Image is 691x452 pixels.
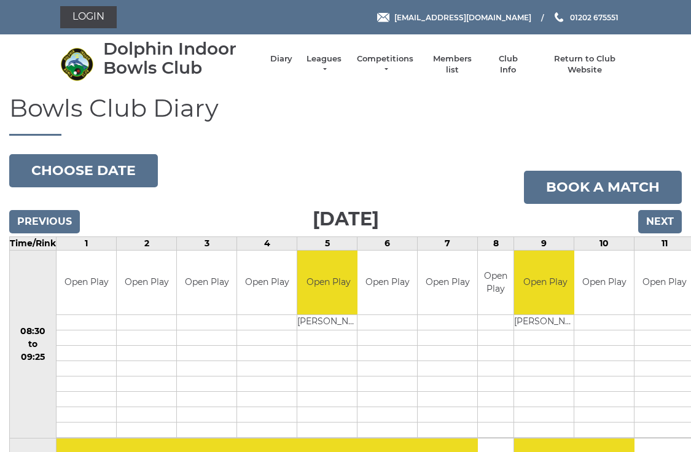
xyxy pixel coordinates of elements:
[356,53,415,76] a: Competitions
[418,236,478,250] td: 7
[305,53,343,76] a: Leagues
[538,53,631,76] a: Return to Club Website
[103,39,258,77] div: Dolphin Indoor Bowls Club
[377,12,531,23] a: Email [EMAIL_ADDRESS][DOMAIN_NAME]
[478,251,513,315] td: Open Play
[555,12,563,22] img: Phone us
[117,236,177,250] td: 2
[394,12,531,21] span: [EMAIL_ADDRESS][DOMAIN_NAME]
[177,251,236,315] td: Open Play
[514,251,576,315] td: Open Play
[237,236,297,250] td: 4
[9,210,80,233] input: Previous
[9,154,158,187] button: Choose date
[57,236,117,250] td: 1
[574,236,634,250] td: 10
[117,251,176,315] td: Open Play
[297,251,359,315] td: Open Play
[524,171,682,204] a: Book a match
[9,95,682,136] h1: Bowls Club Diary
[514,236,574,250] td: 9
[638,210,682,233] input: Next
[377,13,389,22] img: Email
[237,251,297,315] td: Open Play
[574,251,634,315] td: Open Play
[270,53,292,64] a: Diary
[478,236,514,250] td: 8
[60,47,94,81] img: Dolphin Indoor Bowls Club
[357,251,417,315] td: Open Play
[60,6,117,28] a: Login
[427,53,478,76] a: Members list
[570,12,619,21] span: 01202 675551
[177,236,237,250] td: 3
[57,251,116,315] td: Open Play
[418,251,477,315] td: Open Play
[357,236,418,250] td: 6
[514,315,576,330] td: [PERSON_NAME]
[297,236,357,250] td: 5
[490,53,526,76] a: Club Info
[10,236,57,250] td: Time/Rink
[297,315,359,330] td: [PERSON_NAME]
[553,12,619,23] a: Phone us 01202 675551
[10,250,57,438] td: 08:30 to 09:25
